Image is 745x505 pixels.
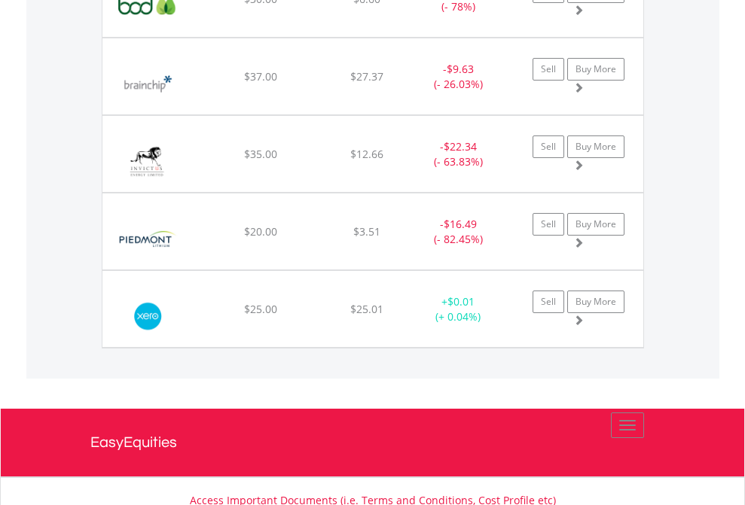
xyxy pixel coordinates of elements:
[244,302,277,316] span: $25.00
[411,217,505,247] div: - (- 82.45%)
[350,147,383,161] span: $12.66
[110,57,186,111] img: EQU.AU.BRN.png
[567,58,624,81] a: Buy More
[244,224,277,239] span: $20.00
[444,217,477,231] span: $16.49
[350,302,383,316] span: $25.01
[110,290,186,343] img: EQU.AU.XRO.png
[411,139,505,169] div: - (- 63.83%)
[533,213,564,236] a: Sell
[533,291,564,313] a: Sell
[533,135,564,158] a: Sell
[533,58,564,81] a: Sell
[350,69,383,84] span: $27.37
[411,62,505,92] div: - (- 26.03%)
[244,69,277,84] span: $37.00
[444,139,477,154] span: $22.34
[110,135,186,188] img: EQU.AU.IVZ.png
[244,147,277,161] span: $35.00
[110,212,186,266] img: EQU.AU.PLL.png
[90,409,655,476] a: EasyEquities
[353,224,380,239] span: $3.51
[567,213,624,236] a: Buy More
[411,294,505,324] div: + (+ 0.04%)
[567,291,624,313] a: Buy More
[447,62,474,76] span: $9.63
[567,135,624,158] a: Buy More
[447,294,475,309] span: $0.01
